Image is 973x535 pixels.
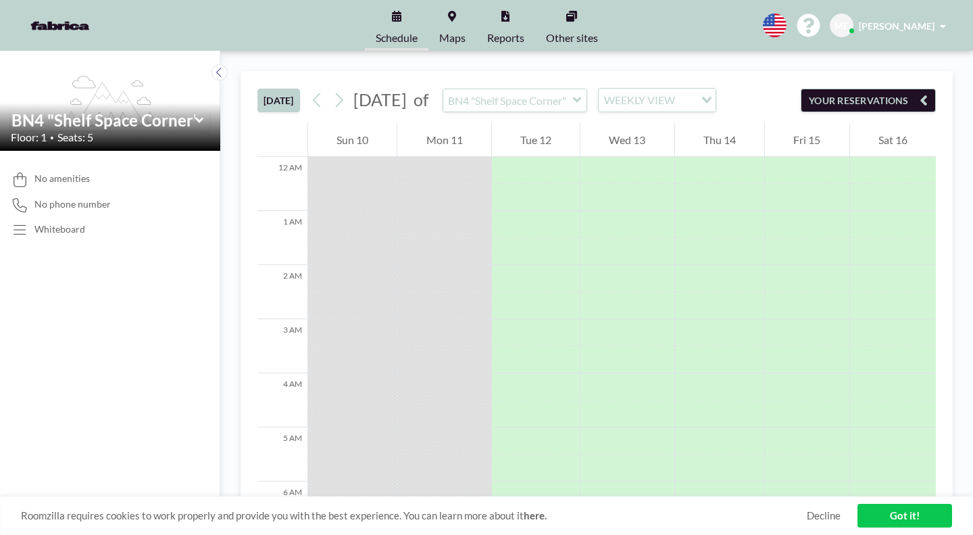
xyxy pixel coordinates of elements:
[257,157,307,211] div: 12 AM
[580,123,674,157] div: Wed 13
[487,32,524,43] span: Reports
[353,89,407,110] span: [DATE]
[257,89,300,112] button: [DATE]
[34,223,85,235] div: Whiteboard
[857,504,952,528] a: Got it!
[50,133,54,142] span: •
[57,131,93,144] span: Seats: 5
[257,265,307,319] div: 2 AM
[397,123,491,157] div: Mon 11
[414,89,428,110] span: of
[257,211,307,265] div: 1 AM
[34,172,90,185] span: No amenities
[492,123,580,157] div: Tue 12
[859,20,934,32] span: [PERSON_NAME]
[21,509,807,522] span: Roomzilla requires cookies to work properly and provide you with the best experience. You can lea...
[807,509,841,522] a: Decline
[11,131,47,144] span: Floor: 1
[257,373,307,427] div: 4 AM
[22,12,99,39] img: organization-logo
[257,427,307,482] div: 5 AM
[308,123,397,157] div: Sun 10
[439,32,466,43] span: Maps
[443,89,573,112] input: BN4 "Shelf Space Corner"
[834,20,849,32] span: ME
[850,123,936,157] div: Sat 16
[546,32,598,43] span: Other sites
[599,89,716,112] div: Search for option
[675,123,764,157] div: Thu 14
[376,32,418,43] span: Schedule
[601,91,678,109] span: WEEKLY VIEW
[679,91,693,109] input: Search for option
[524,509,547,521] a: here.
[11,110,195,130] input: BN4 "Shelf Space Corner"
[765,123,849,157] div: Fri 15
[801,89,936,112] button: YOUR RESERVATIONS
[257,319,307,373] div: 3 AM
[34,198,111,210] span: No phone number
